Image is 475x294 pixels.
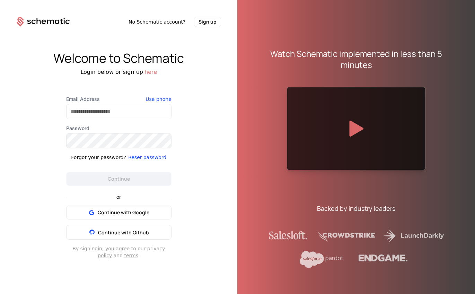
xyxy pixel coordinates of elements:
a: terms [124,253,138,258]
button: Use phone [146,96,171,103]
button: Sign up [194,17,221,27]
a: policy [98,253,112,258]
div: Forgot your password? [71,154,126,161]
span: Continue with Google [98,209,149,216]
button: Reset password [128,154,166,161]
div: By signing in , you agree to our privacy and . [66,245,171,259]
div: Watch Schematic implemented in less than 5 minutes [254,48,459,70]
button: here [144,68,157,76]
label: Password [66,125,171,132]
button: Continue with Github [66,225,171,240]
span: No Schematic account? [129,18,186,25]
div: Backed by industry leaders [317,204,395,213]
span: Continue with Github [98,229,149,236]
button: Continue [66,172,171,186]
span: or [111,194,126,199]
button: Continue with Google [66,206,171,219]
label: Email Address [66,96,171,103]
